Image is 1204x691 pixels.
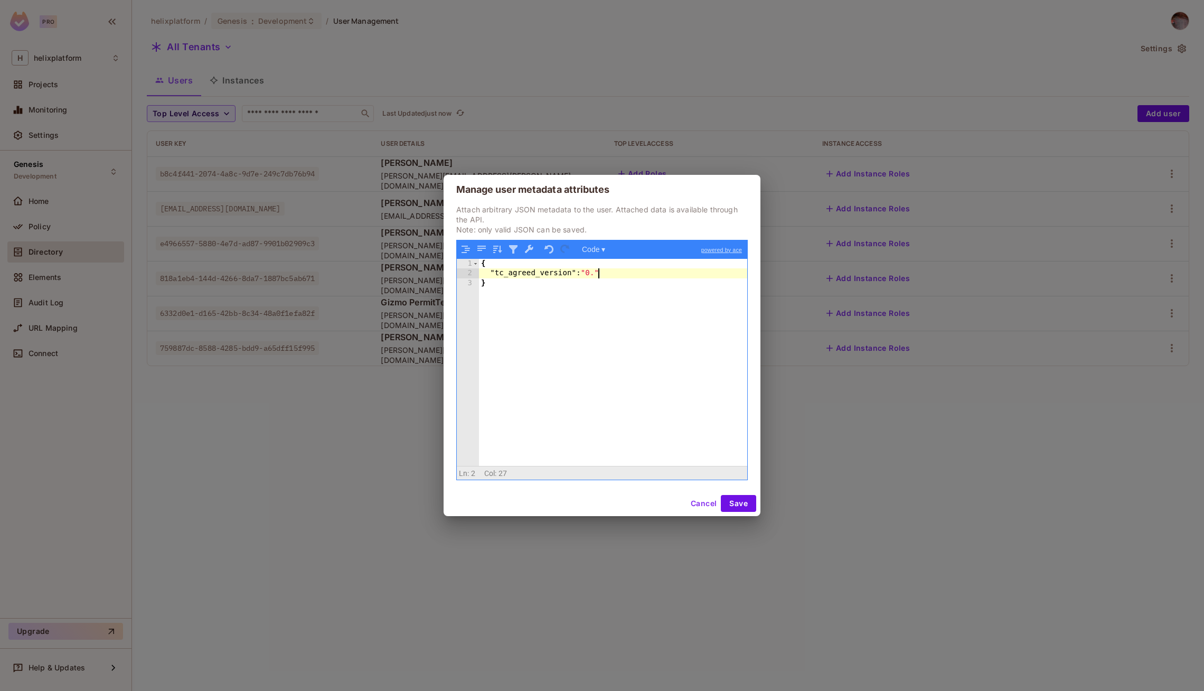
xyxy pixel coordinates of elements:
button: Sort contents [491,242,504,256]
a: powered by ace [696,240,747,259]
span: 27 [498,469,507,478]
button: Format JSON data, with proper indentation and line feeds (Ctrl+I) [459,242,473,256]
button: Cancel [686,495,721,512]
span: Col: [484,469,497,478]
div: 3 [457,278,479,288]
div: 2 [457,268,479,278]
button: Save [721,495,756,512]
button: Redo (Ctrl+Shift+Z) [558,242,572,256]
div: 1 [457,259,479,269]
span: 2 [471,469,475,478]
p: Attach arbitrary JSON metadata to the user. Attached data is available through the API. Note: onl... [456,204,748,235]
button: Repair JSON: fix quotes and escape characters, remove comments and JSONP notation, turn JavaScrip... [522,242,536,256]
button: Code ▾ [578,242,609,256]
button: Filter, sort, or transform contents [506,242,520,256]
span: Ln: [459,469,469,478]
button: Undo last action (Ctrl+Z) [542,242,556,256]
button: Compact JSON data, remove all whitespaces (Ctrl+Shift+I) [475,242,488,256]
h2: Manage user metadata attributes [444,175,760,204]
